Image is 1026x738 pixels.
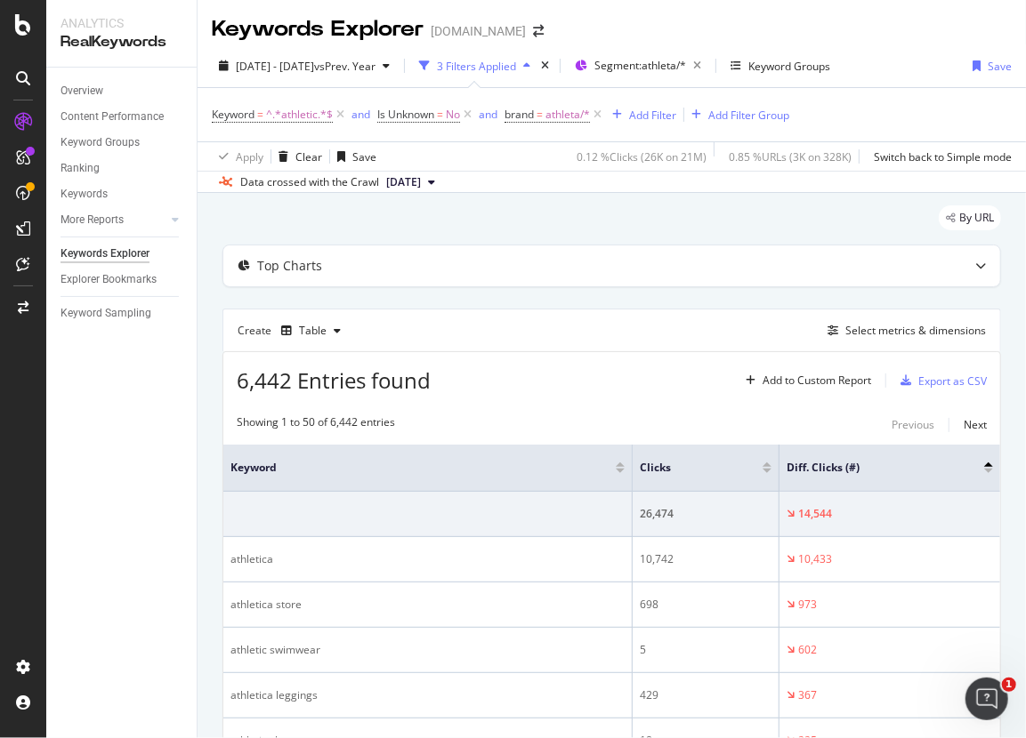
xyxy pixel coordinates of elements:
button: Export as CSV [893,366,987,395]
span: athleta/* [545,102,590,127]
div: Save [988,59,1012,74]
div: athletica [230,551,625,567]
button: Add Filter [605,104,676,125]
a: Keywords [61,185,184,204]
div: Keyword Sampling [61,304,151,323]
div: Apply [236,149,263,164]
span: 2025 Aug. 13th [386,174,421,190]
div: More Reports [61,211,124,229]
button: [DATE] [379,172,442,193]
button: and [351,106,370,123]
button: Save [965,52,1012,80]
button: Add to Custom Report [739,366,871,395]
button: Clear [271,142,322,171]
div: 3 Filters Applied [437,59,516,74]
div: 429 [640,687,772,703]
span: Keyword [230,460,589,476]
span: ^.*athletic.*$ [266,102,333,127]
span: Is Unknown [377,107,434,122]
div: 602 [798,642,817,658]
button: Switch back to Simple mode [867,142,1012,171]
div: 14,544 [798,506,832,522]
div: athletica store [230,597,625,613]
button: 3 Filters Applied [412,52,537,80]
div: 10,433 [798,551,832,567]
a: Keywords Explorer [61,245,184,263]
div: Previous [892,417,934,432]
span: = [537,107,543,122]
div: RealKeywords [61,32,182,52]
div: Add to Custom Report [763,375,871,386]
span: Keyword [212,107,254,122]
button: [DATE] - [DATE]vsPrev. Year [212,52,397,80]
div: Keywords Explorer [61,245,149,263]
div: athletic swimwear [230,642,625,658]
div: Explorer Bookmarks [61,270,157,289]
div: Switch back to Simple mode [874,149,1012,164]
div: and [351,107,370,122]
div: Content Performance [61,108,164,126]
span: By URL [959,213,994,223]
div: Next [964,417,987,432]
a: More Reports [61,211,166,229]
div: times [537,57,553,75]
a: Keyword Groups [61,133,184,152]
div: athletica leggings [230,687,625,703]
iframe: Intercom live chat [965,678,1008,720]
div: Keyword Groups [61,133,140,152]
div: Analytics [61,14,182,32]
div: 973 [798,597,817,613]
a: Keyword Sampling [61,304,184,323]
div: Showing 1 to 50 of 6,442 entries [237,414,395,436]
span: 1 [1002,678,1016,692]
div: Keywords Explorer [212,14,424,44]
button: Previous [892,414,934,436]
button: Add Filter Group [684,104,789,125]
div: Add Filter Group [708,108,789,123]
div: Data crossed with the Crawl [240,174,379,190]
button: and [479,106,497,123]
div: Overview [61,82,103,100]
div: Top Charts [257,257,322,275]
div: Table [299,325,327,336]
div: 0.85 % URLs ( 3K on 328K ) [729,149,852,164]
div: [DOMAIN_NAME] [431,22,526,40]
span: = [257,107,263,122]
button: Next [964,414,987,436]
div: Keyword Groups [748,59,830,74]
a: Content Performance [61,108,184,126]
span: vs Prev. Year [314,59,376,74]
span: No [446,102,460,127]
div: Clear [295,149,322,164]
span: brand [505,107,534,122]
span: [DATE] - [DATE] [236,59,314,74]
div: 5 [640,642,772,658]
span: 6,442 Entries found [237,365,431,395]
div: Ranking [61,159,100,178]
a: Overview [61,82,184,100]
span: = [437,107,443,122]
button: Keyword Groups [723,52,837,80]
div: arrow-right-arrow-left [533,25,544,37]
button: Table [274,317,348,345]
span: Diff. Clicks (#) [787,460,957,476]
div: legacy label [939,205,1001,230]
div: Add Filter [629,108,676,123]
div: Select metrics & dimensions [845,323,986,338]
button: Select metrics & dimensions [820,320,986,341]
div: Create [238,317,348,345]
div: and [479,107,497,122]
span: Segment: athleta/* [594,58,686,73]
a: Ranking [61,159,184,178]
div: 0.12 % Clicks ( 26K on 21M ) [577,149,707,164]
div: Export as CSV [918,373,987,389]
div: Keywords [61,185,108,204]
div: Save [352,149,376,164]
button: Segment:athleta/* [568,52,708,80]
button: Save [330,142,376,171]
div: 26,474 [640,506,772,522]
button: Apply [212,142,263,171]
div: 10,742 [640,551,772,567]
span: Clicks [640,460,736,476]
a: Explorer Bookmarks [61,270,184,289]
